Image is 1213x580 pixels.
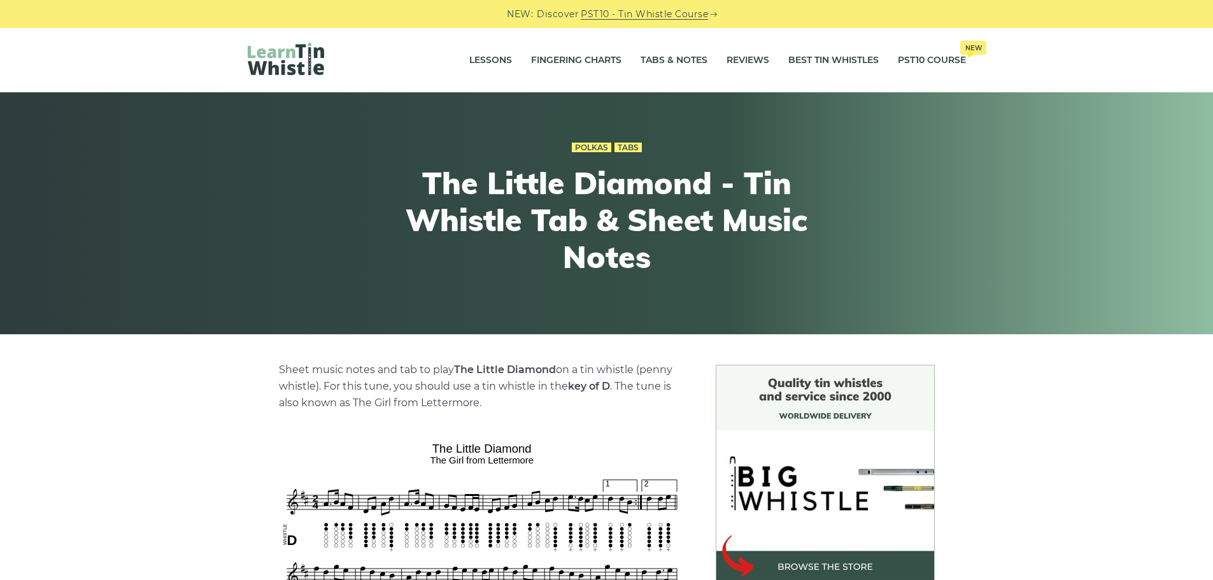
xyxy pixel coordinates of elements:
[531,45,621,76] a: Fingering Charts
[898,45,966,76] a: PST10 CourseNew
[372,165,841,275] h1: The Little Diamond - Tin Whistle Tab & Sheet Music Notes
[788,45,879,76] a: Best Tin Whistles
[727,45,769,76] a: Reviews
[960,41,986,55] span: New
[614,143,642,153] a: Tabs
[454,364,556,376] strong: The Little Diamond
[641,45,707,76] a: Tabs & Notes
[469,45,512,76] a: Lessons
[568,380,610,392] strong: key of D
[572,143,611,153] a: Polkas
[248,43,324,75] img: LearnTinWhistle.com
[279,362,685,411] p: Sheet music notes and tab to play on a tin whistle (penny whistle). For this tune, you should use...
